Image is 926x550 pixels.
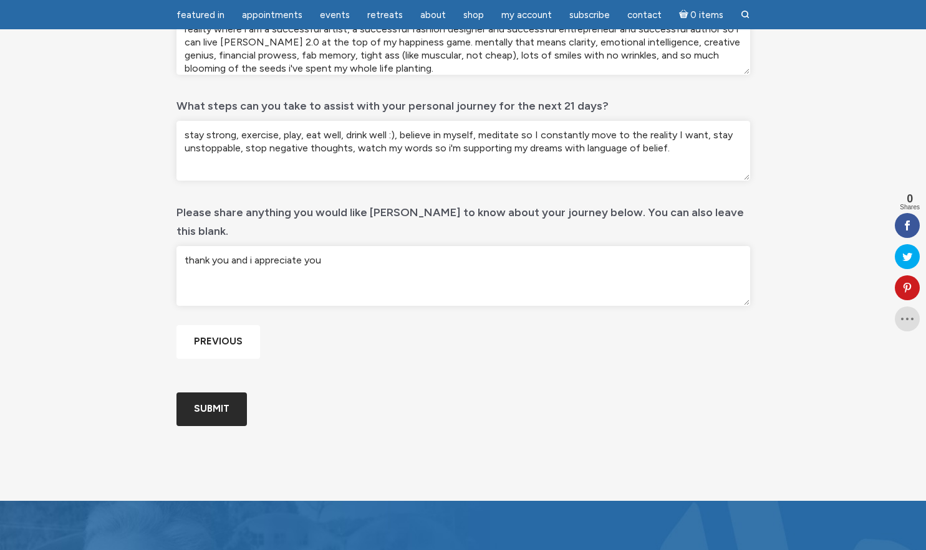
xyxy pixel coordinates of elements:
[176,325,260,358] input: Previous
[569,9,610,21] span: Subscribe
[900,204,920,211] span: Shares
[900,193,920,204] span: 0
[242,9,302,21] span: Appointments
[562,3,617,27] a: Subscribe
[501,9,552,21] span: My Account
[312,3,357,27] a: Events
[690,11,723,20] span: 0 items
[463,9,484,21] span: Shop
[320,9,350,21] span: Events
[627,9,662,21] span: Contact
[679,9,691,21] i: Cart
[176,90,609,116] label: What steps can you take to assist with your personal journey for the next 21 days?
[413,3,453,27] a: About
[360,3,410,27] a: Retreats
[234,3,310,27] a: Appointments
[456,3,491,27] a: Shop
[672,2,731,27] a: Cart0 items
[176,392,247,425] input: Submit
[367,9,403,21] span: Retreats
[494,3,559,27] a: My Account
[620,3,669,27] a: Contact
[420,9,446,21] span: About
[176,197,750,241] label: Please share anything you would like [PERSON_NAME] to know about your journey below. You can also...
[176,9,224,21] span: featured in
[169,3,232,27] a: featured in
